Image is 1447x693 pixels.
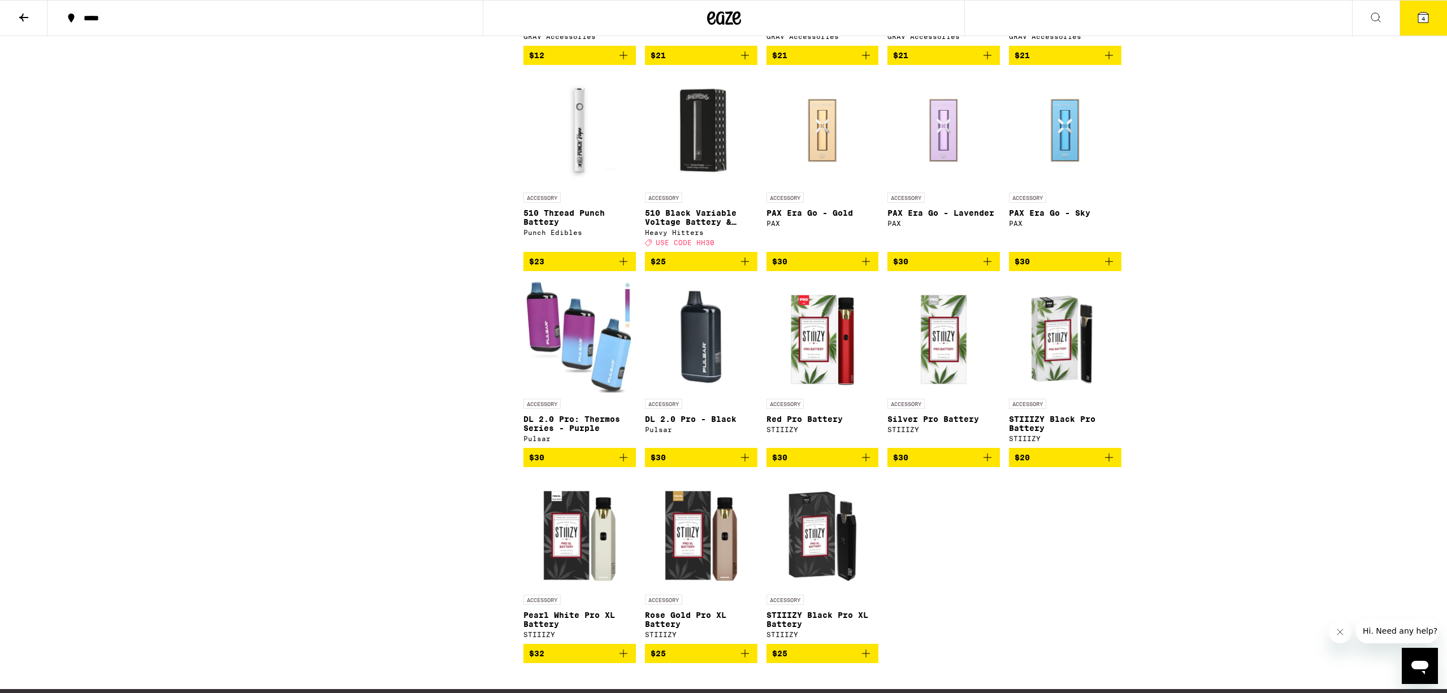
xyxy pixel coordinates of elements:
[1009,208,1121,217] p: PAX Era Go - Sky
[523,631,636,638] div: STIIIZY
[766,631,879,638] div: STIIIZY
[645,252,757,271] button: Add to bag
[1009,280,1121,448] a: Open page for STIIIZY Black Pro Battery from STIIIZY
[523,611,636,629] p: Pearl White Pro XL Battery
[887,399,925,409] p: ACCESSORY
[1015,51,1030,60] span: $21
[645,448,757,467] button: Add to bag
[645,74,757,187] img: Heavy Hitters - 510 Black Variable Voltage Battery & Charger
[651,649,666,658] span: $25
[645,595,682,605] p: ACCESSORY
[1009,220,1121,227] div: PAX
[645,415,757,424] p: DL 2.0 Pro - Black
[1009,399,1046,409] p: ACCESSORY
[772,257,787,266] span: $30
[766,280,879,393] img: STIIIZY - Red Pro Battery
[887,208,1000,217] p: PAX Era Go - Lavender
[1356,618,1438,643] iframe: Message from company
[1402,648,1438,684] iframe: Button to launch messaging window
[1009,415,1121,433] p: STIIIZY Black Pro Battery
[523,74,636,187] img: Punch Edibles - 510 Thread Punch Battery
[645,644,757,663] button: Add to bag
[1329,621,1351,643] iframe: Close message
[523,280,636,448] a: Open page for DL 2.0 Pro: Thermos Series - Purple from Pulsar
[766,33,879,40] div: GRAV Accessories
[523,74,636,252] a: Open page for 510 Thread Punch Battery from Punch Edibles
[893,453,908,462] span: $30
[1009,46,1121,65] button: Add to bag
[772,51,787,60] span: $21
[766,74,879,187] img: PAX - PAX Era Go - Gold
[523,476,636,644] a: Open page for Pearl White Pro XL Battery from STIIIZY
[645,631,757,638] div: STIIIZY
[523,46,636,65] button: Add to bag
[645,46,757,65] button: Add to bag
[1015,257,1030,266] span: $30
[529,51,544,60] span: $12
[523,229,636,236] div: Punch Edibles
[1009,280,1121,393] img: STIIIZY - STIIIZY Black Pro Battery
[523,595,561,605] p: ACCESSORY
[887,74,1000,187] img: PAX - PAX Era Go - Lavender
[766,476,879,644] a: Open page for STIIIZY Black Pro XL Battery from STIIIZY
[523,415,636,433] p: DL 2.0 Pro: Thermos Series - Purple
[772,649,787,658] span: $25
[887,220,1000,227] div: PAX
[1422,15,1425,22] span: 4
[1009,252,1121,271] button: Add to bag
[766,280,879,448] a: Open page for Red Pro Battery from STIIIZY
[1400,1,1447,36] button: 4
[766,399,804,409] p: ACCESSORY
[887,426,1000,433] div: STIIIZY
[651,257,666,266] span: $25
[766,46,879,65] button: Add to bag
[766,74,879,252] a: Open page for PAX Era Go - Gold from PAX
[766,208,879,217] p: PAX Era Go - Gold
[887,280,1000,448] a: Open page for Silver Pro Battery from STIIIZY
[766,252,879,271] button: Add to bag
[523,193,561,203] p: ACCESSORY
[651,51,666,60] span: $21
[887,193,925,203] p: ACCESSORY
[645,611,757,629] p: Rose Gold Pro XL Battery
[772,453,787,462] span: $30
[645,229,757,236] div: Heavy Hitters
[766,476,879,589] img: STIIIZY - STIIIZY Black Pro XL Battery
[523,280,636,393] img: Pulsar - DL 2.0 Pro: Thermos Series - Purple
[766,448,879,467] button: Add to bag
[523,644,636,663] button: Add to bag
[645,280,757,393] img: Pulsar - DL 2.0 Pro - Black
[645,280,757,448] a: Open page for DL 2.0 Pro - Black from Pulsar
[766,415,879,424] p: Red Pro Battery
[645,476,757,644] a: Open page for Rose Gold Pro XL Battery from STIIIZY
[656,239,714,246] span: USE CODE HH30
[1009,435,1121,442] div: STIIIZY
[645,476,757,589] img: STIIIZY - Rose Gold Pro XL Battery
[523,252,636,271] button: Add to bag
[1009,448,1121,467] button: Add to bag
[887,280,1000,393] img: STIIIZY - Silver Pro Battery
[523,208,636,226] p: 510 Thread Punch Battery
[529,257,544,266] span: $23
[893,51,908,60] span: $21
[766,426,879,433] div: STIIIZY
[887,448,1000,467] button: Add to bag
[645,74,757,252] a: Open page for 510 Black Variable Voltage Battery & Charger from Heavy Hitters
[1009,33,1121,40] div: GRAV Accessories
[766,193,804,203] p: ACCESSORY
[766,611,879,629] p: STIIIZY Black Pro XL Battery
[887,415,1000,424] p: Silver Pro Battery
[523,448,636,467] button: Add to bag
[523,435,636,442] div: Pulsar
[893,257,908,266] span: $30
[645,426,757,433] div: Pulsar
[1009,74,1121,252] a: Open page for PAX Era Go - Sky from PAX
[529,649,544,658] span: $32
[766,595,804,605] p: ACCESSORY
[887,74,1000,252] a: Open page for PAX Era Go - Lavender from PAX
[1009,193,1046,203] p: ACCESSORY
[529,453,544,462] span: $30
[887,33,1000,40] div: GRAV Accessories
[645,208,757,226] p: 510 Black Variable Voltage Battery & Charger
